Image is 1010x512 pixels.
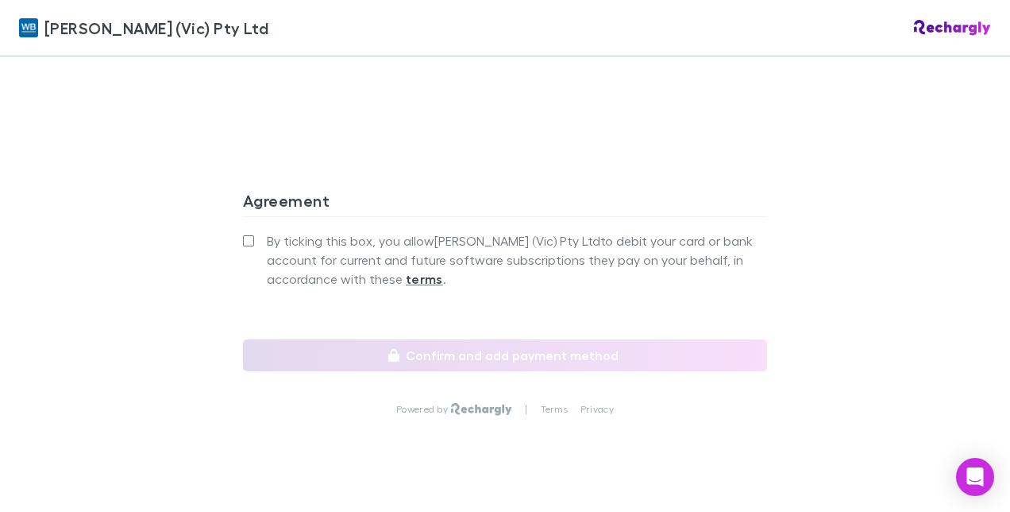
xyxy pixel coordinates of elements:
img: Rechargly Logo [451,403,512,416]
button: Confirm and add payment method [243,339,767,371]
p: Powered by [396,403,451,416]
a: Privacy [580,403,614,416]
img: Rechargly Logo [914,20,991,36]
h3: Agreement [243,191,767,216]
span: By ticking this box, you allow [PERSON_NAME] (Vic) Pty Ltd to debit your card or bank account for... [267,231,767,289]
a: Terms [541,403,568,416]
span: [PERSON_NAME] (Vic) Pty Ltd [44,16,268,40]
strong: terms [406,271,443,287]
p: | [525,403,527,416]
div: Open Intercom Messenger [956,458,994,496]
img: William Buck (Vic) Pty Ltd's Logo [19,18,38,37]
